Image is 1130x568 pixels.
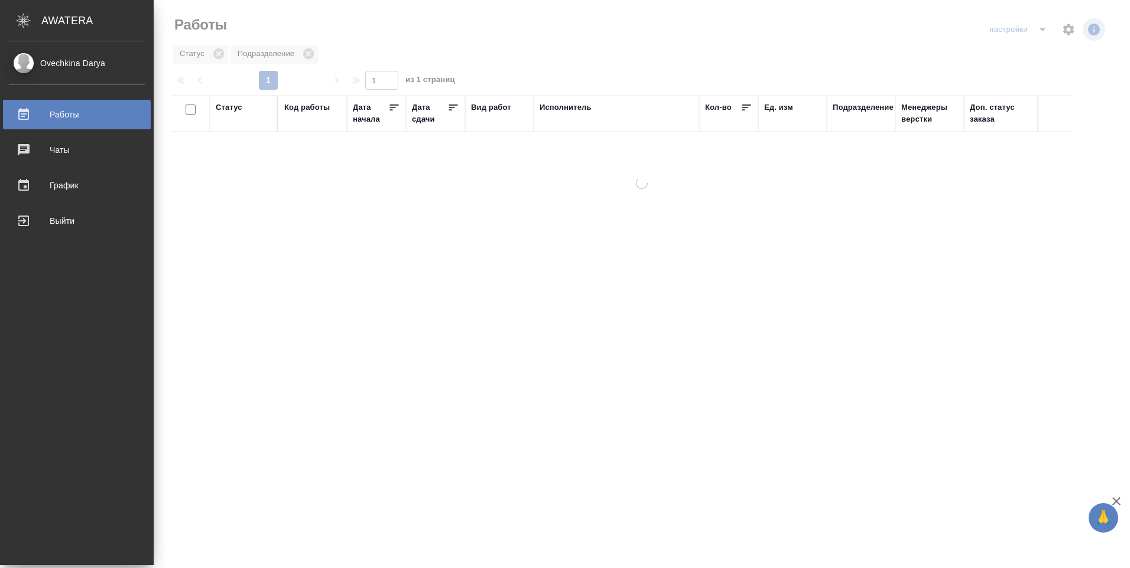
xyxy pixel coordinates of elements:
div: Кол-во [705,102,732,113]
button: 🙏 [1089,503,1118,533]
div: Работы [9,106,145,123]
div: AWATERA [41,9,154,32]
div: Чаты [9,141,145,159]
div: Вид работ [471,102,511,113]
a: График [3,171,151,200]
div: Код работы [284,102,330,113]
div: Статус [216,102,242,113]
div: Ovechkina Darya [9,57,145,70]
a: Выйти [3,206,151,236]
a: Работы [3,100,151,129]
div: График [9,177,145,194]
span: 🙏 [1093,505,1113,530]
div: Доп. статус заказа [970,102,1032,125]
div: Исполнитель [540,102,592,113]
div: Дата сдачи [412,102,447,125]
div: Выйти [9,212,145,230]
div: Ед. изм [764,102,793,113]
a: Чаты [3,135,151,165]
div: Подразделение [833,102,894,113]
div: Менеджеры верстки [901,102,958,125]
div: Дата начала [353,102,388,125]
